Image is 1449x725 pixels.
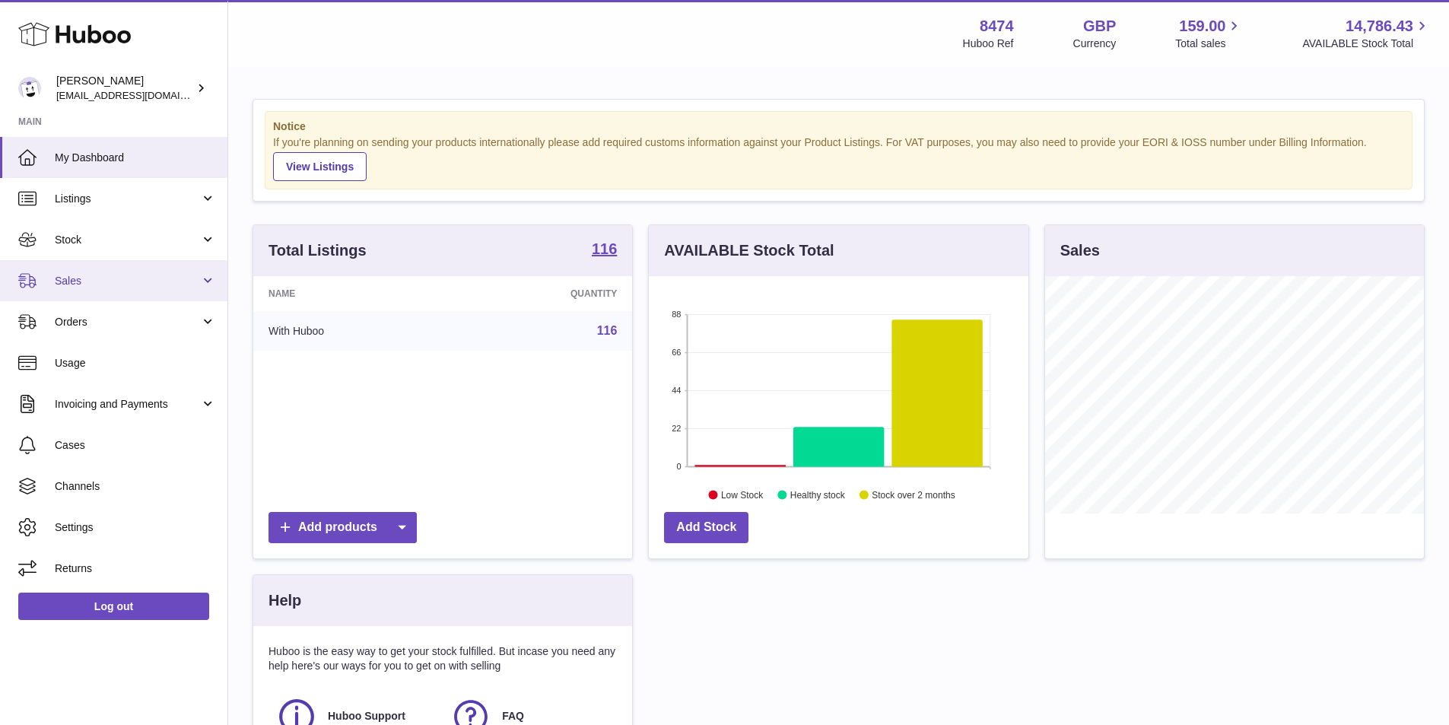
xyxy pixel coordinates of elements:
[963,37,1014,51] div: Huboo Ref
[677,462,682,471] text: 0
[597,324,618,337] a: 116
[672,348,682,357] text: 66
[55,274,200,288] span: Sales
[1179,16,1225,37] span: 159.00
[273,119,1404,134] strong: Notice
[1175,37,1243,51] span: Total sales
[980,16,1014,37] strong: 8474
[872,489,955,500] text: Stock over 2 months
[55,520,216,535] span: Settings
[18,593,209,620] a: Log out
[55,356,216,370] span: Usage
[273,135,1404,181] div: If you're planning on sending your products internationally please add required customs informati...
[55,151,216,165] span: My Dashboard
[55,479,216,494] span: Channels
[18,77,41,100] img: orders@neshealth.com
[269,590,301,611] h3: Help
[1346,16,1413,37] span: 14,786.43
[592,241,617,256] strong: 116
[56,74,193,103] div: [PERSON_NAME]
[1060,240,1100,261] h3: Sales
[1302,16,1431,51] a: 14,786.43 AVAILABLE Stock Total
[1073,37,1117,51] div: Currency
[592,241,617,259] a: 116
[502,709,524,723] span: FAQ
[253,276,453,311] th: Name
[672,310,682,319] text: 88
[273,152,367,181] a: View Listings
[672,424,682,433] text: 22
[1083,16,1116,37] strong: GBP
[453,276,632,311] th: Quantity
[55,397,200,412] span: Invoicing and Payments
[253,311,453,351] td: With Huboo
[56,89,224,101] span: [EMAIL_ADDRESS][DOMAIN_NAME]
[664,512,748,543] a: Add Stock
[1302,37,1431,51] span: AVAILABLE Stock Total
[790,489,846,500] text: Healthy stock
[672,386,682,395] text: 44
[55,561,216,576] span: Returns
[55,315,200,329] span: Orders
[55,192,200,206] span: Listings
[55,438,216,453] span: Cases
[664,240,834,261] h3: AVAILABLE Stock Total
[1175,16,1243,51] a: 159.00 Total sales
[55,233,200,247] span: Stock
[269,240,367,261] h3: Total Listings
[721,489,764,500] text: Low Stock
[328,709,405,723] span: Huboo Support
[269,512,417,543] a: Add products
[269,644,617,673] p: Huboo is the easy way to get your stock fulfilled. But incase you need any help here's our ways f...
